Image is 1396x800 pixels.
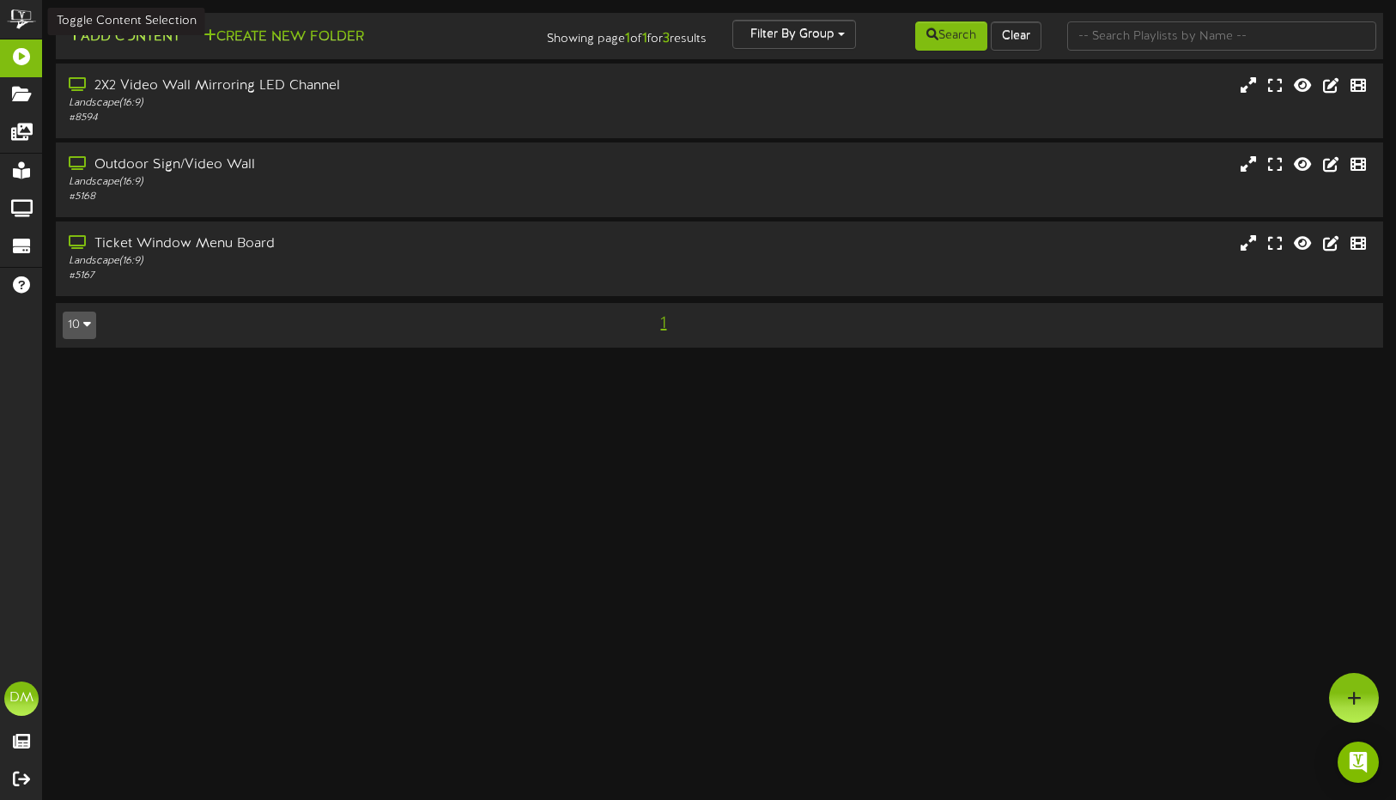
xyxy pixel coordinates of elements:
[69,76,596,96] div: 2X2 Video Wall Mirroring LED Channel
[198,27,369,48] button: Create New Folder
[915,21,987,51] button: Search
[496,20,719,49] div: Showing page of for results
[69,234,596,254] div: Ticket Window Menu Board
[69,254,596,269] div: Landscape ( 16:9 )
[69,96,596,111] div: Landscape ( 16:9 )
[991,21,1041,51] button: Clear
[69,175,596,190] div: Landscape ( 16:9 )
[4,682,39,716] div: DM
[69,155,596,175] div: Outdoor Sign/Video Wall
[642,31,647,46] strong: 1
[663,31,670,46] strong: 3
[1067,21,1376,51] input: -- Search Playlists by Name --
[63,312,96,339] button: 10
[69,111,596,125] div: # 8594
[63,27,185,48] button: Add Content
[732,20,856,49] button: Filter By Group
[625,31,630,46] strong: 1
[1338,742,1379,783] div: Open Intercom Messenger
[656,314,671,333] span: 1
[69,190,596,204] div: # 5168
[69,269,596,283] div: # 5167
